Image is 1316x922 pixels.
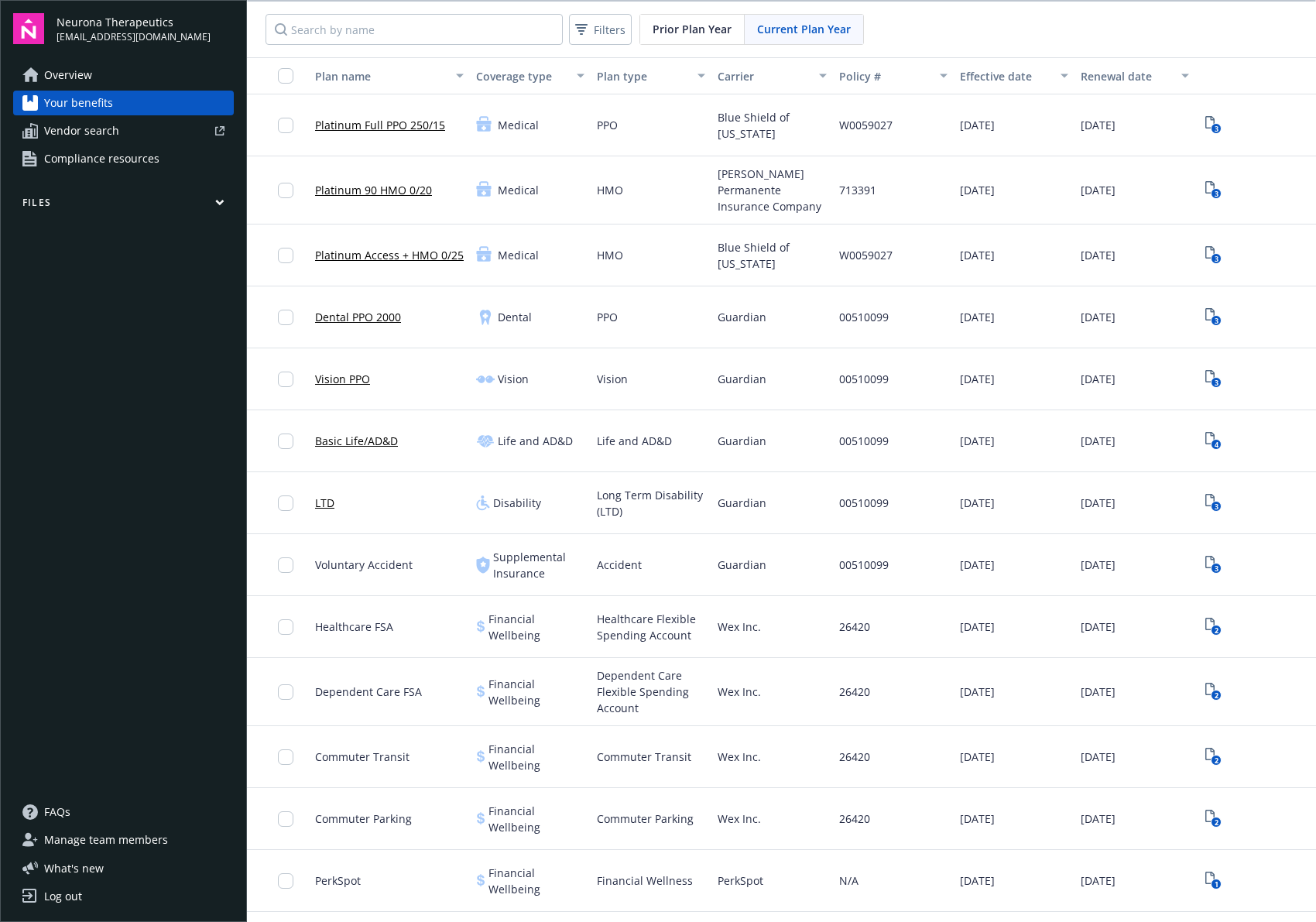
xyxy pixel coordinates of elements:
span: [DATE] [960,495,995,511]
span: [DATE] [960,872,995,889]
span: Vision [597,371,628,387]
span: HMO [597,247,623,263]
span: [DATE] [1081,495,1116,511]
span: Guardian [718,495,766,511]
text: 3 [1215,564,1218,574]
span: [PERSON_NAME] Permanente Insurance Company [718,166,826,214]
div: Policy # [839,68,930,84]
span: Long Term Disability (LTD) [597,487,705,519]
span: PPO [597,117,618,133]
span: Current Plan Year [757,21,851,37]
a: FAQs [13,800,234,824]
span: What ' s new [44,860,104,876]
input: Toggle Row Selected [278,310,293,325]
span: 26420 [839,811,870,827]
div: Renewal date [1081,68,1172,84]
span: Medical [498,117,539,133]
button: Plan type [591,57,711,94]
span: Blue Shield of [US_STATE] [718,109,826,142]
span: [DATE] [960,619,995,635]
span: Wex Inc. [718,749,761,765]
span: View Plan Documents [1201,745,1226,769]
input: Search by name [266,14,563,45]
span: PPO [597,309,618,325]
span: [DATE] [960,557,995,573]
span: [DATE] [1081,117,1116,133]
span: Life and AD&D [597,433,672,449]
span: Dependent Care FSA [315,684,422,700]
span: PerkSpot [315,872,361,889]
span: [DATE] [1081,247,1116,263]
span: [DATE] [1081,371,1116,387]
span: Supplemental Insurance [493,549,584,581]
span: [DATE] [1081,684,1116,700]
span: Neurona Therapeutics [57,14,211,30]
span: 713391 [839,182,876,198]
span: PerkSpot [718,872,763,889]
span: Accident [597,557,642,573]
input: Toggle Row Selected [278,434,293,449]
span: Dental [498,309,532,325]
span: Vendor search [44,118,119,143]
input: Toggle Row Selected [278,811,293,827]
span: Guardian [718,557,766,573]
span: 00510099 [839,371,889,387]
img: navigator-logo.svg [13,13,44,44]
span: Blue Shield of [US_STATE] [718,239,826,272]
span: Financial Wellbeing [488,611,584,643]
span: [DATE] [960,117,995,133]
text: 2 [1215,756,1218,766]
text: 3 [1215,189,1218,199]
input: Select all [278,68,293,84]
a: LTD [315,495,334,511]
span: Commuter Transit [597,749,691,765]
button: Effective date [954,57,1074,94]
input: Toggle Row Selected [278,619,293,635]
span: View Plan Documents [1201,869,1226,893]
a: View Plan Documents [1201,305,1226,330]
a: View Plan Documents [1201,243,1226,268]
span: FAQs [44,800,70,824]
span: [DATE] [960,182,995,198]
span: [DATE] [1081,749,1116,765]
text: 3 [1215,502,1218,512]
span: W0059027 [839,247,893,263]
span: [DATE] [1081,872,1116,889]
span: Commuter Transit [315,749,410,765]
span: [DATE] [1081,309,1116,325]
span: [DATE] [960,309,995,325]
text: 4 [1215,440,1218,450]
span: Financial Wellbeing [488,803,584,835]
div: Log out [44,884,82,909]
span: [DATE] [960,684,995,700]
a: View Plan Documents [1201,553,1226,578]
span: Prior Plan Year [653,21,732,37]
button: Renewal date [1074,57,1195,94]
a: Manage team members [13,828,234,852]
input: Toggle Row Selected [278,749,293,765]
a: View Plan Documents [1201,491,1226,516]
span: View Plan Documents [1201,680,1226,704]
span: Healthcare FSA [315,619,393,635]
input: Toggle Row Selected [278,248,293,263]
span: [DATE] [960,247,995,263]
a: Platinum 90 HMO 0/20 [315,182,432,198]
span: 00510099 [839,557,889,573]
a: Platinum Access + HMO 0/25 [315,247,464,263]
span: [DATE] [1081,557,1116,573]
span: 00510099 [839,433,889,449]
a: Basic Life/AD&D [315,433,398,449]
text: 3 [1215,378,1218,388]
span: Filters [594,22,625,38]
span: Your benefits [44,91,113,115]
span: Guardian [718,433,766,449]
span: [DATE] [960,371,995,387]
a: View Plan Documents [1201,807,1226,831]
span: Guardian [718,371,766,387]
span: HMO [597,182,623,198]
a: View Plan Documents [1201,615,1226,639]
